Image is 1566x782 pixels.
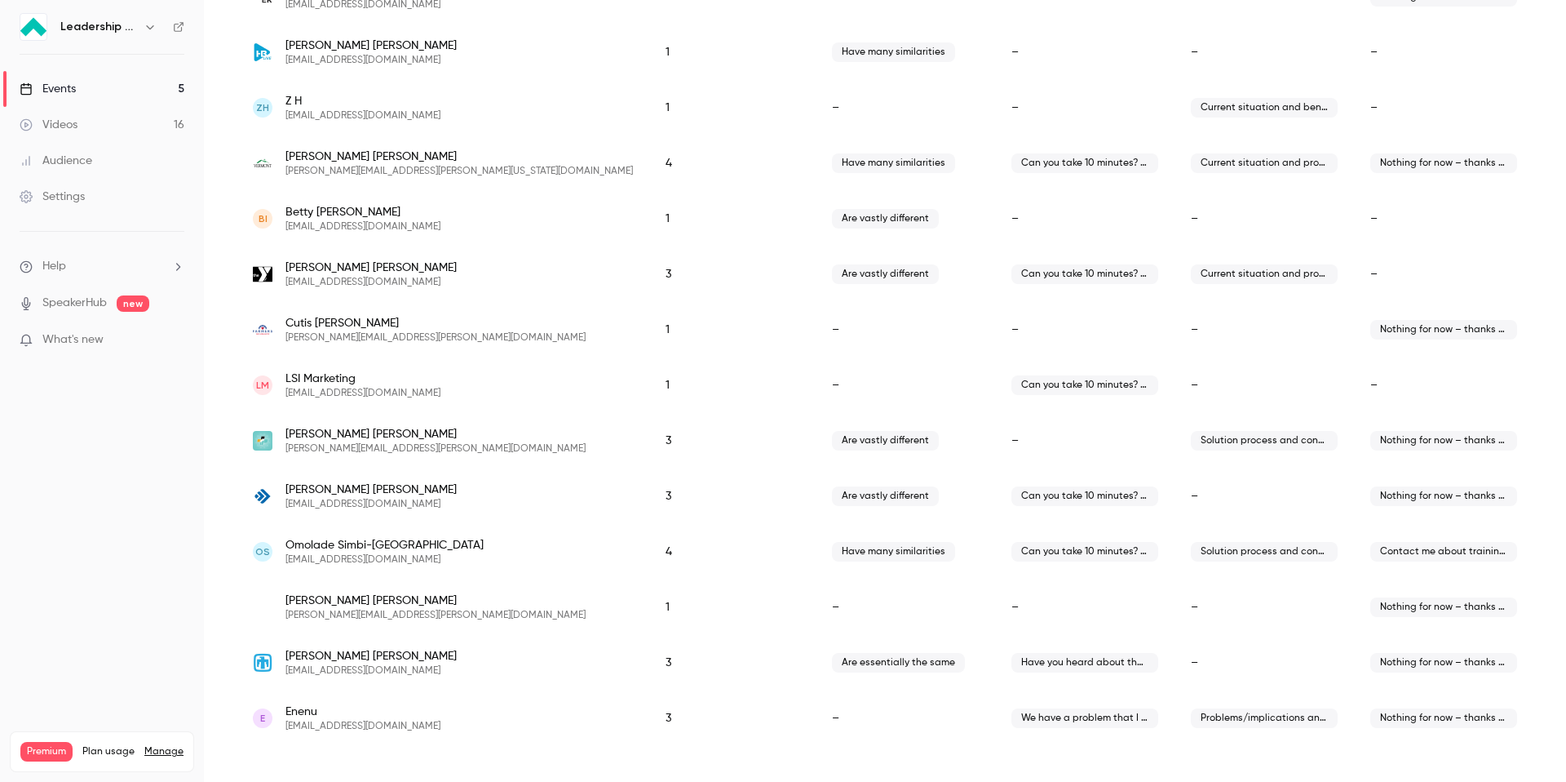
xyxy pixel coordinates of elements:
[253,653,272,673] img: sandia.gov
[285,704,440,720] span: Enenu
[1174,191,1354,247] div: –
[285,371,440,387] span: LSI Marketing
[253,431,272,451] img: fdihb.org
[1354,24,1533,80] div: –
[253,487,272,506] img: cooperators.ca
[816,691,995,746] div: –
[256,100,269,115] span: ZH
[237,358,1533,413] div: leadstratmarketing2020@gmail.com
[237,524,1533,580] div: omolee27@gmail.com
[237,191,1533,247] div: iveyalliance@gmail.com
[1191,431,1338,451] span: Solution process and constraints/barriers
[1354,80,1533,136] div: –
[285,482,457,498] span: [PERSON_NAME] [PERSON_NAME]
[649,302,816,358] div: 1
[285,204,440,220] span: Betty [PERSON_NAME]
[253,264,272,284] img: ohioymcas.org
[285,648,457,664] span: [PERSON_NAME] [PERSON_NAME]
[1354,191,1533,247] div: –
[649,691,816,746] div: 3
[144,745,184,758] a: Manage
[995,413,1174,469] div: –
[1191,542,1338,562] span: Solution process and constraints/barriers
[832,542,955,562] span: Have many similarities
[256,378,269,393] span: LM
[237,302,1533,358] div: curtis.langston@farmersinsurance.com
[285,537,484,553] span: Omolade Simbi-[GEOGRAPHIC_DATA]
[285,109,440,122] span: [EMAIL_ADDRESS][DOMAIN_NAME]
[1011,153,1158,173] span: Can you take 10 minutes? I need your decision on ___.
[20,81,76,97] div: Events
[260,711,265,726] span: E
[1011,487,1158,506] span: Can you take 10 minutes? I need your decision on ___.
[237,635,1533,691] div: asorens@sandia.gov
[816,580,995,635] div: –
[1370,709,1517,728] span: Nothing for now – thanks for the webinar
[995,191,1174,247] div: –
[649,191,816,247] div: 1
[1370,653,1517,673] span: Nothing for now – thanks for the webinar
[1191,153,1338,173] span: Current situation and problems/implications
[832,487,939,506] span: Are vastly different
[117,295,149,312] span: new
[832,264,939,284] span: Are vastly different
[832,42,955,62] span: Have many similarities
[832,431,939,451] span: Are vastly different
[20,189,85,205] div: Settings
[237,469,1533,524] div: erica_royce@cooperators.ca
[237,691,1533,746] div: enenu132@gmail.com
[285,664,457,678] span: [EMAIL_ADDRESS][DOMAIN_NAME]
[237,247,1533,302] div: rknous@ohioymcas.org
[816,302,995,358] div: –
[253,153,272,173] img: vermont.gov
[995,80,1174,136] div: –
[285,553,484,567] span: [EMAIL_ADDRESS][DOMAIN_NAME]
[1011,264,1158,284] span: Can you take 10 minutes? I need your decision on ___.
[649,413,816,469] div: 3
[285,260,457,276] span: [PERSON_NAME] [PERSON_NAME]
[1011,375,1158,395] span: Can you take 10 minutes? I need your decision on ___.
[253,602,272,613] img: calpers.ca.gov
[649,580,816,635] div: 1
[285,220,440,233] span: [EMAIL_ADDRESS][DOMAIN_NAME]
[1174,580,1354,635] div: –
[82,745,135,758] span: Plan usage
[649,524,816,580] div: 4
[1174,635,1354,691] div: –
[255,544,270,559] span: OS
[649,358,816,413] div: 1
[20,258,184,275] li: help-dropdown-opener
[995,24,1174,80] div: –
[60,19,137,35] h6: Leadership Strategies - 2025 Webinars
[285,720,440,733] span: [EMAIL_ADDRESS][DOMAIN_NAME]
[285,38,457,54] span: [PERSON_NAME] [PERSON_NAME]
[285,426,586,442] span: [PERSON_NAME] [PERSON_NAME]
[816,358,995,413] div: –
[285,315,586,331] span: Cutis [PERSON_NAME]
[285,276,457,289] span: [EMAIL_ADDRESS][DOMAIN_NAME]
[1174,24,1354,80] div: –
[1370,153,1517,173] span: Nothing for now – thanks for the webinar
[816,80,995,136] div: –
[42,331,104,349] span: What's new
[237,136,1533,191] div: emily.harris@vermont.gov
[285,498,457,511] span: [EMAIL_ADDRESS][DOMAIN_NAME]
[285,93,440,109] span: Z H
[1174,302,1354,358] div: –
[1354,358,1533,413] div: –
[1370,431,1517,451] span: Nothing for now – thanks for the webinar
[995,302,1174,358] div: –
[20,742,73,762] span: Premium
[1370,598,1517,617] span: Nothing for now – thanks for the webinar
[1174,358,1354,413] div: –
[253,42,272,62] img: hblive.com
[1191,709,1338,728] span: Problems/implications and benefits
[20,14,46,40] img: Leadership Strategies - 2025 Webinars
[285,609,586,622] span: [PERSON_NAME][EMAIL_ADDRESS][PERSON_NAME][DOMAIN_NAME]
[1011,542,1158,562] span: Can you take 10 minutes? I need your decision on ___.
[285,331,586,344] span: [PERSON_NAME][EMAIL_ADDRESS][PERSON_NAME][DOMAIN_NAME]
[649,24,816,80] div: 1
[832,209,939,229] span: Are vastly different
[20,117,77,133] div: Videos
[285,165,633,178] span: [PERSON_NAME][EMAIL_ADDRESS][PERSON_NAME][US_STATE][DOMAIN_NAME]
